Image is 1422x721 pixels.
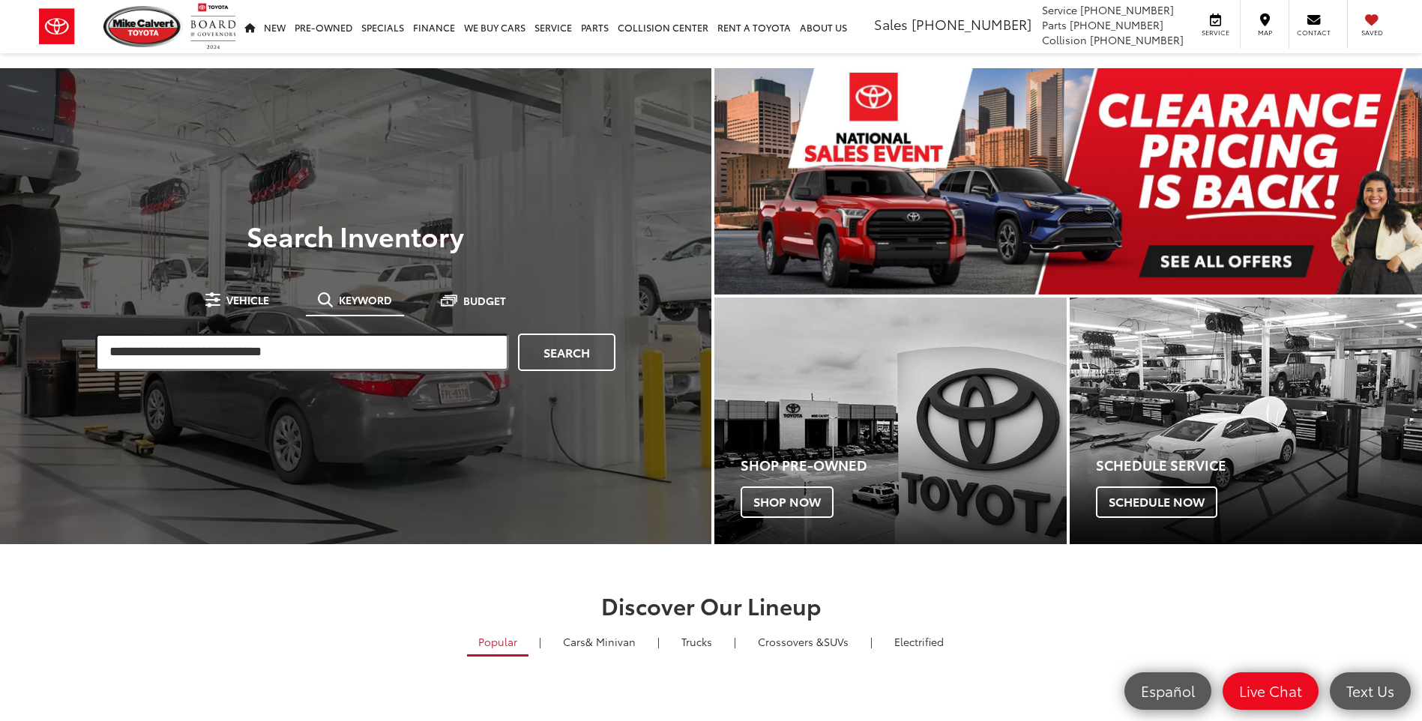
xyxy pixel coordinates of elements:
[339,295,392,305] span: Keyword
[758,634,824,649] span: Crossovers &
[883,629,955,654] a: Electrified
[1090,32,1184,47] span: [PHONE_NUMBER]
[1339,681,1402,700] span: Text Us
[1096,458,1422,473] h4: Schedule Service
[63,220,648,250] h3: Search Inventory
[1124,672,1211,710] a: Español
[585,634,636,649] span: & Minivan
[1096,486,1217,518] span: Schedule Now
[535,634,545,649] li: |
[103,6,183,47] img: Mike Calvert Toyota
[714,298,1067,544] div: Toyota
[183,593,1240,618] h2: Discover Our Lineup
[741,458,1067,473] h4: Shop Pre-Owned
[654,634,663,649] li: |
[741,486,834,518] span: Shop Now
[867,634,876,649] li: |
[747,629,860,654] a: SUVs
[1042,2,1077,17] span: Service
[1297,28,1331,37] span: Contact
[1080,2,1174,17] span: [PHONE_NUMBER]
[1199,28,1232,37] span: Service
[1042,32,1087,47] span: Collision
[1330,672,1411,710] a: Text Us
[1070,17,1163,32] span: [PHONE_NUMBER]
[463,295,506,306] span: Budget
[714,298,1067,544] a: Shop Pre-Owned Shop Now
[1232,681,1310,700] span: Live Chat
[670,629,723,654] a: Trucks
[1070,298,1422,544] a: Schedule Service Schedule Now
[552,629,647,654] a: Cars
[1223,672,1319,710] a: Live Chat
[226,295,269,305] span: Vehicle
[874,14,908,34] span: Sales
[518,334,615,371] a: Search
[912,14,1031,34] span: [PHONE_NUMBER]
[1248,28,1281,37] span: Map
[1355,28,1388,37] span: Saved
[1042,17,1067,32] span: Parts
[1133,681,1202,700] span: Español
[1070,298,1422,544] div: Toyota
[730,634,740,649] li: |
[467,629,528,657] a: Popular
